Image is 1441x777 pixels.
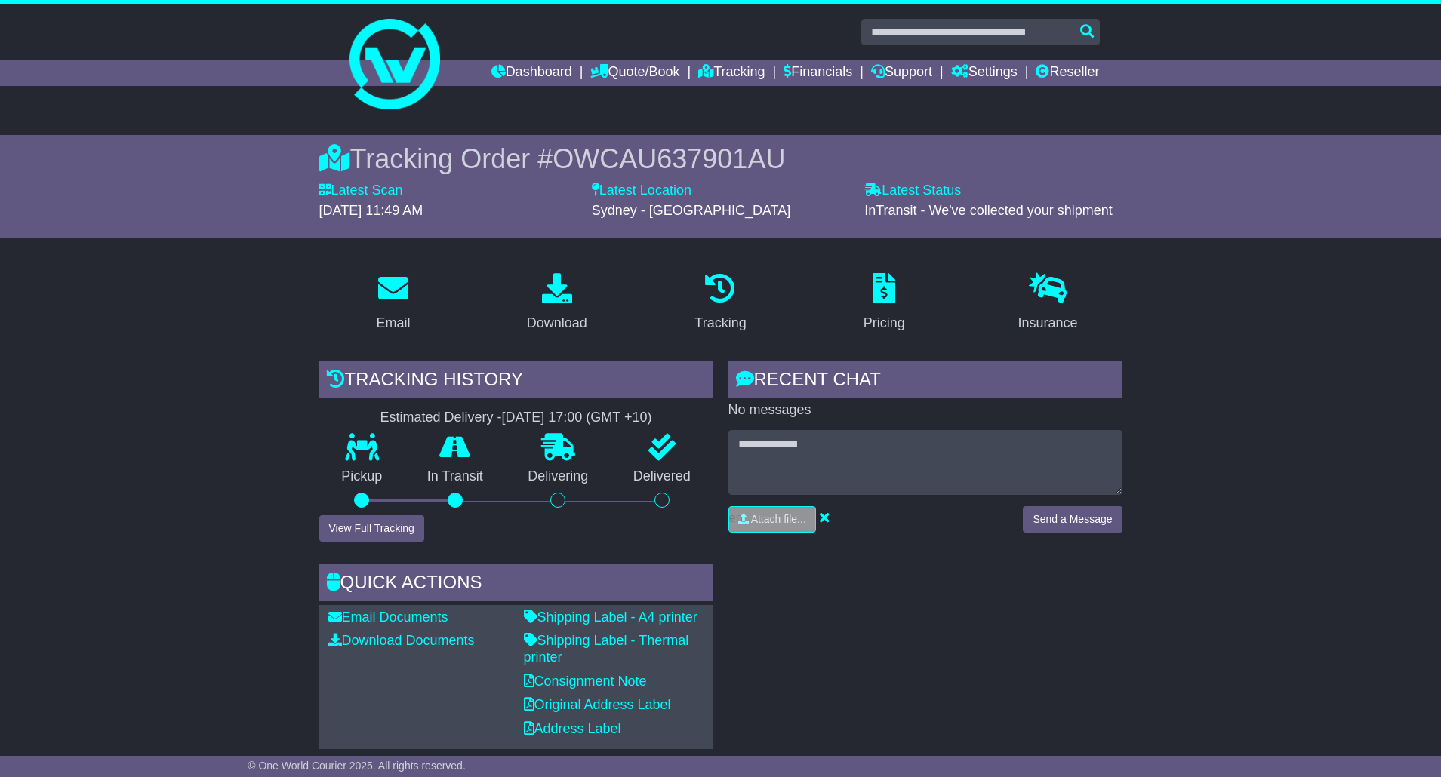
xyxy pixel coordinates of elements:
label: Latest Scan [319,183,403,199]
p: Pickup [319,468,405,485]
a: Consignment Note [524,674,647,689]
label: Latest Location [592,183,691,199]
a: Email [366,268,420,339]
p: In Transit [405,468,506,485]
a: Shipping Label - Thermal printer [524,633,689,665]
a: Dashboard [491,60,572,86]
a: Download Documents [328,633,475,648]
span: © One World Courier 2025. All rights reserved. [248,760,466,772]
a: Insurance [1008,268,1088,339]
a: Email Documents [328,610,448,625]
p: Delivered [611,468,713,485]
a: Download [517,268,597,339]
div: Pricing [864,313,905,333]
button: Send a Message [1023,506,1122,533]
span: InTransit - We've collected your shipment [864,203,1113,218]
button: View Full Tracking [319,515,424,542]
a: Tracking [685,268,756,339]
a: Support [871,60,932,86]
a: Financials [784,60,852,86]
span: OWCAU637901AU [553,143,785,174]
a: Address Label [524,721,621,736]
span: [DATE] 11:49 AM [319,203,423,218]
div: Insurance [1018,313,1078,333]
a: Settings [951,60,1018,86]
div: Tracking history [319,361,713,402]
label: Latest Status [864,183,961,199]
div: Estimated Delivery - [319,410,713,426]
div: Tracking Order # [319,143,1122,175]
a: Quote/Book [590,60,679,86]
div: [DATE] 17:00 (GMT +10) [502,410,652,426]
p: No messages [728,402,1122,419]
span: Sydney - [GEOGRAPHIC_DATA] [592,203,790,218]
div: RECENT CHAT [728,361,1122,402]
div: Email [376,313,410,333]
div: Download [527,313,587,333]
div: Quick Actions [319,564,713,605]
a: Tracking [698,60,765,86]
div: Tracking [694,313,746,333]
a: Original Address Label [524,697,671,712]
a: Reseller [1036,60,1099,86]
a: Pricing [854,268,915,339]
a: Shipping Label - A4 printer [524,610,697,625]
p: Delivering [506,468,611,485]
